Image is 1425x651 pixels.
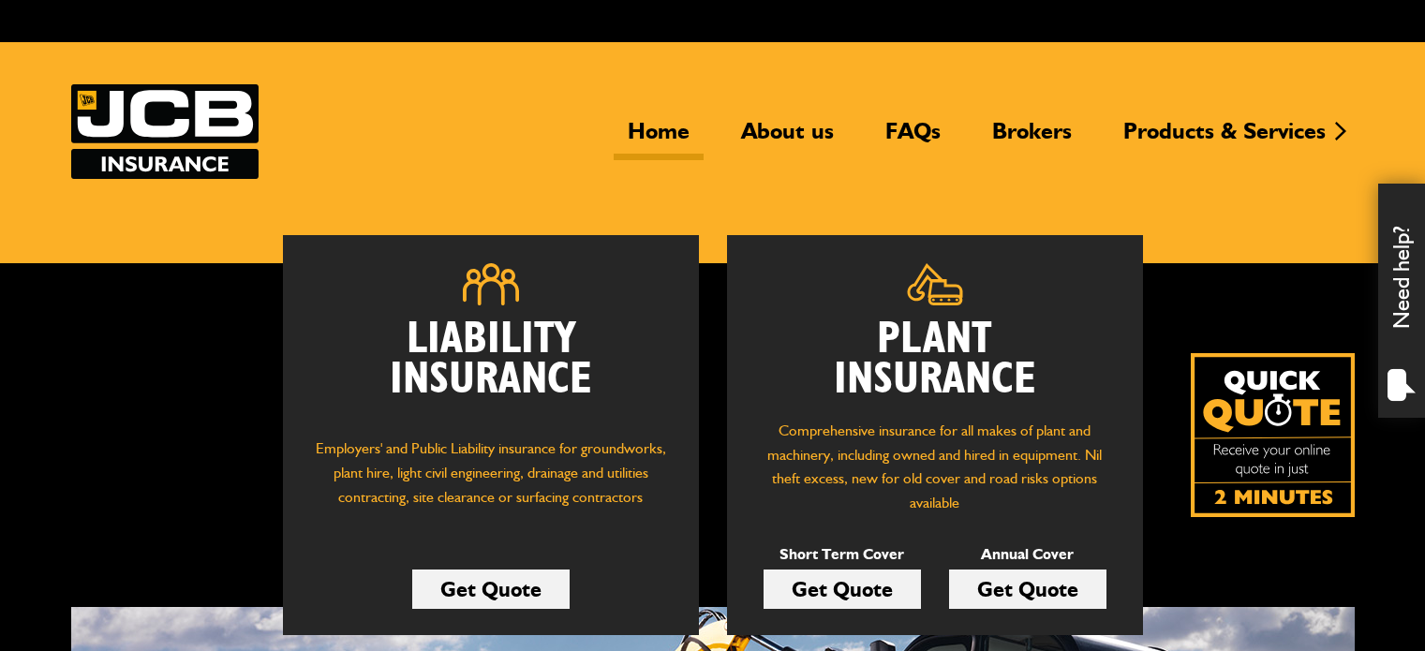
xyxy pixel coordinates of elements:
p: Annual Cover [949,542,1106,567]
p: Comprehensive insurance for all makes of plant and machinery, including owned and hired in equipm... [755,419,1115,514]
a: Get Quote [949,570,1106,609]
a: Get Quote [764,570,921,609]
a: Get Quote [412,570,570,609]
a: About us [727,117,848,160]
img: JCB Insurance Services logo [71,84,259,179]
h2: Liability Insurance [311,319,671,419]
p: Short Term Cover [764,542,921,567]
img: Quick Quote [1191,353,1355,517]
a: Brokers [978,117,1086,160]
div: Need help? [1378,184,1425,418]
p: Employers' and Public Liability insurance for groundworks, plant hire, light civil engineering, d... [311,436,671,526]
a: Products & Services [1109,117,1340,160]
a: FAQs [871,117,955,160]
h2: Plant Insurance [755,319,1115,400]
a: Home [614,117,704,160]
a: JCB Insurance Services [71,84,259,179]
a: Get your insurance quote isn just 2-minutes [1191,353,1355,517]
